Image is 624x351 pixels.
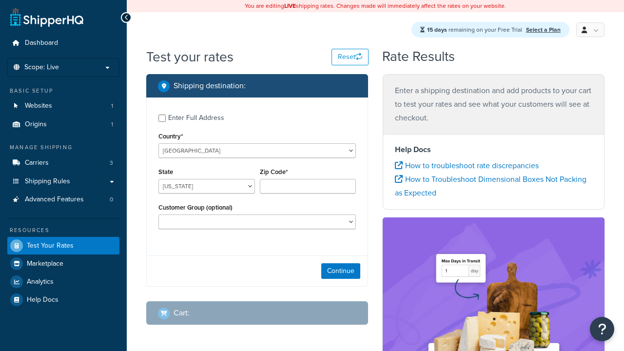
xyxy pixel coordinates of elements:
a: Websites1 [7,97,119,115]
button: Continue [321,263,360,279]
label: Customer Group (optional) [158,204,233,211]
span: Scope: Live [24,63,59,72]
li: Carriers [7,154,119,172]
span: Help Docs [27,296,58,304]
strong: 15 days [427,25,447,34]
div: Enter Full Address [168,111,224,125]
h1: Test your rates [146,47,234,66]
a: Shipping Rules [7,173,119,191]
div: Manage Shipping [7,143,119,152]
span: 0 [110,195,113,204]
button: Reset [331,49,369,65]
span: Test Your Rates [27,242,74,250]
a: Origins1 [7,116,119,134]
a: Carriers3 [7,154,119,172]
p: Enter a shipping destination and add products to your cart to test your rates and see what your c... [395,84,592,125]
div: Basic Setup [7,87,119,95]
span: remaining on your Free Trial [427,25,524,34]
h2: Shipping destination : [174,81,246,90]
li: Advanced Features [7,191,119,209]
input: Enter Full Address [158,115,166,122]
span: Advanced Features [25,195,84,204]
div: Resources [7,226,119,234]
span: 3 [110,159,113,167]
span: Marketplace [27,260,63,268]
a: How to troubleshoot rate discrepancies [395,160,539,171]
label: Country* [158,133,183,140]
span: Dashboard [25,39,58,47]
a: Advanced Features0 [7,191,119,209]
span: Websites [25,102,52,110]
li: Websites [7,97,119,115]
a: Marketplace [7,255,119,273]
label: State [158,168,173,175]
a: How to Troubleshoot Dimensional Boxes Not Packing as Expected [395,174,586,198]
a: Dashboard [7,34,119,52]
h2: Rate Results [382,49,455,64]
a: Help Docs [7,291,119,309]
span: Shipping Rules [25,177,70,186]
li: Origins [7,116,119,134]
span: Origins [25,120,47,129]
a: Analytics [7,273,119,291]
button: Open Resource Center [590,317,614,341]
span: 1 [111,120,113,129]
span: Carriers [25,159,49,167]
a: Test Your Rates [7,237,119,254]
a: Select a Plan [526,25,561,34]
span: 1 [111,102,113,110]
b: LIVE [284,1,296,10]
span: Analytics [27,278,54,286]
h4: Help Docs [395,144,592,156]
label: Zip Code* [260,168,288,175]
h2: Cart : [174,309,190,317]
